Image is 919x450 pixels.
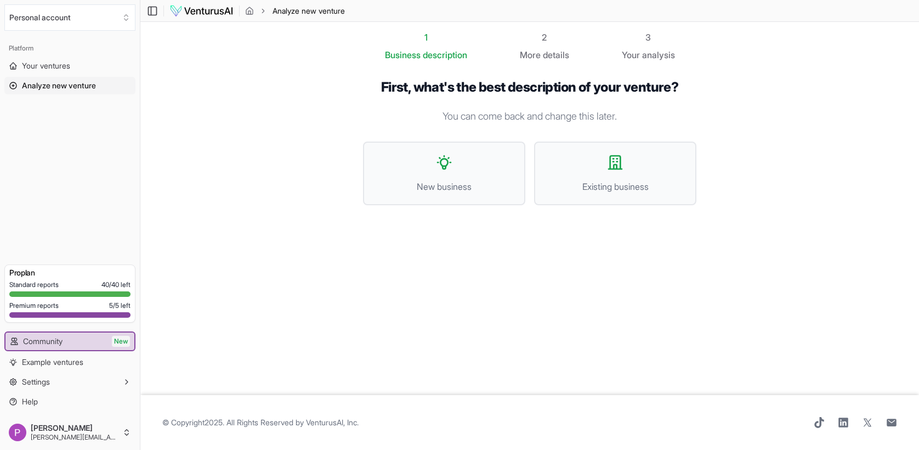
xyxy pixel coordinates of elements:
[546,180,684,193] span: Existing business
[109,301,131,310] span: 5 / 5 left
[162,417,359,428] span: © Copyright 2025 . All Rights Reserved by .
[245,5,345,16] nav: breadcrumb
[22,396,38,407] span: Help
[31,423,118,433] span: [PERSON_NAME]
[4,77,135,94] a: Analyze new venture
[23,336,63,347] span: Community
[423,49,467,60] span: description
[112,336,130,347] span: New
[4,57,135,75] a: Your ventures
[363,79,696,95] h1: First, what's the best description of your venture?
[520,31,569,44] div: 2
[273,5,345,16] span: Analyze new venture
[4,373,135,391] button: Settings
[22,80,96,91] span: Analyze new venture
[5,333,134,350] a: CommunityNew
[22,376,50,387] span: Settings
[306,418,357,427] a: VenturusAI, Inc
[642,49,675,60] span: analysis
[101,280,131,289] span: 40 / 40 left
[22,60,70,71] span: Your ventures
[543,49,569,60] span: details
[4,419,135,446] button: [PERSON_NAME][PERSON_NAME][EMAIL_ADDRESS][DOMAIN_NAME]
[385,31,467,44] div: 1
[4,40,135,57] div: Platform
[9,424,26,441] img: ACg8ocIEZRFZ5eBGSrY8tHziHwGPNd-iD6-Ddmo02jE_QtJG7XFTow=s96-c
[9,280,59,289] span: Standard reports
[22,357,83,368] span: Example ventures
[622,48,640,61] span: Your
[9,301,59,310] span: Premium reports
[4,4,135,31] button: Select an organization
[363,109,696,124] p: You can come back and change this later.
[622,31,675,44] div: 3
[9,267,131,278] h3: Pro plan
[4,353,135,371] a: Example ventures
[4,393,135,410] a: Help
[363,142,525,205] button: New business
[169,4,234,18] img: logo
[534,142,696,205] button: Existing business
[385,48,421,61] span: Business
[375,180,513,193] span: New business
[520,48,541,61] span: More
[31,433,118,442] span: [PERSON_NAME][EMAIL_ADDRESS][DOMAIN_NAME]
